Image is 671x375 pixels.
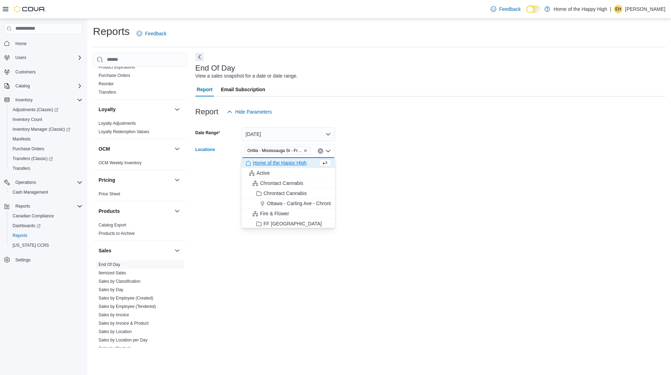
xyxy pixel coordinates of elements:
[10,188,51,196] a: Cash Management
[15,69,36,75] span: Customers
[99,320,149,326] span: Sales by Invoice & Product
[10,125,73,134] a: Inventory Manager (Classic)
[7,231,85,240] button: Reports
[15,97,33,103] span: Inventory
[173,105,181,114] button: Loyalty
[99,346,130,351] a: Sales by Product
[13,68,38,76] a: Customers
[13,136,30,142] span: Manifests
[303,149,308,153] button: Remove Orillia - Mississauga St - Friendly Stranger from selection in this group
[10,154,82,163] span: Transfers (Classic)
[99,231,135,236] a: Products to Archive
[7,211,85,221] button: Canadian Compliance
[241,188,335,199] button: Chrontact Cannabis
[13,166,30,171] span: Transfers
[13,67,82,76] span: Customers
[99,208,120,215] h3: Products
[99,64,135,70] span: Product Expirations
[241,199,335,209] button: Ottawa - Carling Ave - Chrontact Cannabis
[499,6,520,13] span: Feedback
[235,108,272,115] span: Hide Parameters
[7,164,85,173] button: Transfers
[99,145,110,152] h3: OCM
[1,67,85,77] button: Customers
[241,158,335,168] button: Home of the Happy High
[99,312,129,317] a: Sales by Invoice
[15,55,26,60] span: Users
[610,5,611,13] p: |
[10,164,82,173] span: Transfers
[173,246,181,255] button: Sales
[99,208,172,215] button: Products
[173,145,181,153] button: OCM
[13,146,44,152] span: Purchase Orders
[99,89,116,95] span: Transfers
[99,262,120,267] a: End Of Day
[10,145,82,153] span: Purchase Orders
[99,192,120,196] a: Price Sheet
[93,24,130,38] h1: Reports
[264,190,307,197] span: Chrontact Cannabis
[615,5,621,13] span: EH
[93,119,187,139] div: Loyalty
[99,145,172,152] button: OCM
[554,5,607,13] p: Home of the Happy High
[99,176,172,183] button: Pricing
[267,200,359,207] span: Ottawa - Carling Ave - Chrontact Cannabis
[10,212,82,220] span: Canadian Compliance
[10,106,61,114] a: Adjustments (Classic)
[7,240,85,250] button: [US_STATE] CCRS
[526,6,541,13] input: Dark Mode
[10,125,82,134] span: Inventory Manager (Classic)
[13,156,53,161] span: Transfers (Classic)
[7,144,85,154] button: Purchase Orders
[99,338,147,342] a: Sales by Location per Day
[99,247,172,254] button: Sales
[4,36,82,283] nav: Complex example
[13,178,82,187] span: Operations
[10,231,82,240] span: Reports
[99,160,142,165] a: OCM Weekly Inventory
[13,255,82,264] span: Settings
[15,180,36,185] span: Operations
[15,83,30,89] span: Catalog
[1,53,85,63] button: Users
[13,53,29,62] button: Users
[13,202,82,210] span: Reports
[99,121,136,126] a: Loyalty Adjustments
[260,180,303,187] span: Chrontact Cannabis
[488,2,523,16] a: Feedback
[13,256,33,264] a: Settings
[99,329,132,334] span: Sales by Location
[195,130,220,136] label: Date Range
[93,190,187,201] div: Pricing
[241,209,335,219] button: Fire & Flower
[15,203,30,209] span: Reports
[10,106,82,114] span: Adjustments (Classic)
[10,241,52,250] a: [US_STATE] CCRS
[224,105,275,119] button: Hide Parameters
[99,287,123,293] span: Sales by Day
[10,188,82,196] span: Cash Management
[99,295,153,301] span: Sales by Employee (Created)
[7,105,85,115] a: Adjustments (Classic)
[241,168,335,178] button: Active
[253,159,306,166] span: Home of the Happy High
[13,53,82,62] span: Users
[195,72,298,80] div: View a sales snapshot for a date or date range.
[1,95,85,105] button: Inventory
[13,243,49,248] span: [US_STATE] CCRS
[99,304,156,309] a: Sales by Employee (Tendered)
[99,222,126,228] span: Catalog Export
[260,210,289,217] span: Fire & Flower
[99,247,111,254] h3: Sales
[318,148,323,154] button: Clear input
[7,115,85,124] button: Inventory Count
[195,108,218,116] h3: Report
[13,117,42,122] span: Inventory Count
[99,279,140,284] a: Sales by Classification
